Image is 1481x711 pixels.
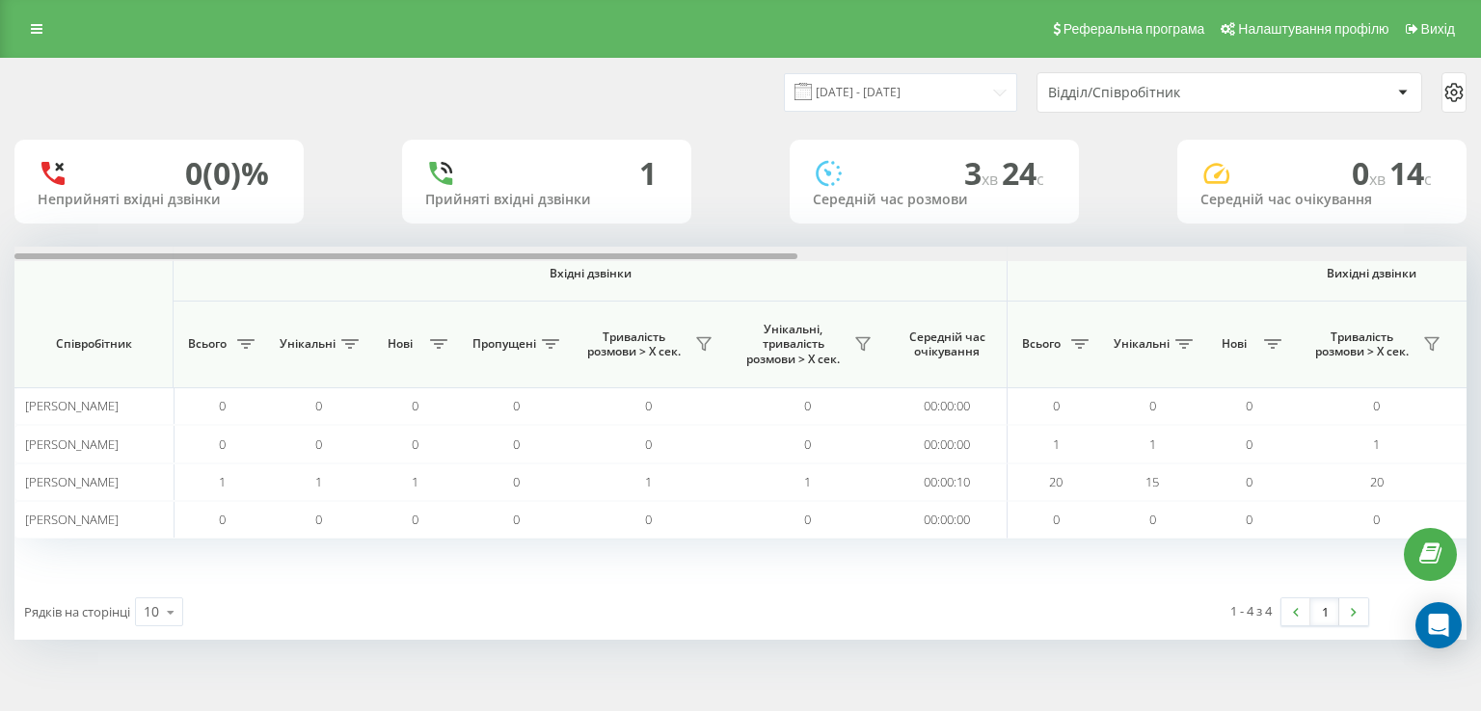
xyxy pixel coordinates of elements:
div: Прийняті вхідні дзвінки [425,192,668,208]
td: 00:00:00 [887,387,1008,425]
span: 20 [1049,473,1063,490]
span: 0 [219,397,226,414]
td: 00:00:00 [887,501,1008,539]
div: Неприйняті вхідні дзвінки [38,192,281,208]
span: 0 [804,511,811,528]
span: хв [1369,169,1389,190]
span: 1 [1149,435,1156,453]
span: 0 [1373,397,1380,414]
td: 00:00:10 [887,463,1008,501]
div: 1 [639,155,657,192]
span: 0 [315,435,322,453]
span: 0 [1246,435,1252,453]
span: 1 [645,473,652,490]
span: 1 [804,473,811,490]
span: 1 [219,473,226,490]
span: 0 [513,397,520,414]
div: Середній час очікування [1200,192,1443,208]
span: 0 [1149,511,1156,528]
span: 3 [964,152,1002,194]
span: 0 [219,435,226,453]
div: Open Intercom Messenger [1415,602,1462,648]
span: 14 [1389,152,1432,194]
span: Вхідні дзвінки [224,266,956,281]
span: 0 [645,397,652,414]
span: 1 [315,473,322,490]
span: 0 [1373,511,1380,528]
span: 0 [412,435,418,453]
span: Співробітник [31,336,156,352]
span: Рядків на сторінці [24,603,130,620]
div: 0 (0)% [185,155,269,192]
span: 0 [1053,397,1060,414]
div: Середній час розмови [813,192,1056,208]
span: 1 [1373,435,1380,453]
span: 0 [513,473,520,490]
span: Нові [1210,336,1258,352]
span: 20 [1370,473,1384,490]
span: Унікальні, тривалість розмови > Х сек. [738,322,848,367]
span: 0 [1352,152,1389,194]
span: 1 [1053,435,1060,453]
span: 0 [1246,511,1252,528]
span: 0 [412,397,418,414]
span: [PERSON_NAME] [25,435,119,453]
span: 15 [1145,473,1159,490]
span: Унікальні [280,336,336,352]
span: Реферальна програма [1064,21,1205,37]
span: Налаштування профілю [1238,21,1388,37]
div: Відділ/Співробітник [1048,85,1279,101]
span: 0 [804,397,811,414]
span: [PERSON_NAME] [25,397,119,414]
span: 0 [645,435,652,453]
span: Середній час очікування [902,329,992,359]
span: 0 [315,511,322,528]
span: c [1037,169,1044,190]
span: 0 [1246,397,1252,414]
span: Вихід [1421,21,1455,37]
span: хв [982,169,1002,190]
span: Пропущені [472,336,536,352]
span: Тривалість розмови > Х сек. [579,329,689,359]
span: c [1424,169,1432,190]
span: 1 [412,473,418,490]
span: 0 [412,511,418,528]
span: [PERSON_NAME] [25,511,119,528]
div: 1 - 4 з 4 [1230,601,1272,620]
span: 0 [219,511,226,528]
span: Тривалість розмови > Х сек. [1306,329,1417,359]
span: Всього [1017,336,1065,352]
span: 0 [804,435,811,453]
span: Нові [376,336,424,352]
span: 0 [1246,473,1252,490]
span: 0 [1149,397,1156,414]
td: 00:00:00 [887,425,1008,462]
div: 10 [144,602,159,621]
span: 0 [315,397,322,414]
span: Унікальні [1114,336,1170,352]
span: 0 [513,435,520,453]
span: Всього [183,336,231,352]
span: 24 [1002,152,1044,194]
span: 0 [645,511,652,528]
span: 0 [513,511,520,528]
span: [PERSON_NAME] [25,473,119,490]
span: 0 [1053,511,1060,528]
a: 1 [1310,598,1339,625]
